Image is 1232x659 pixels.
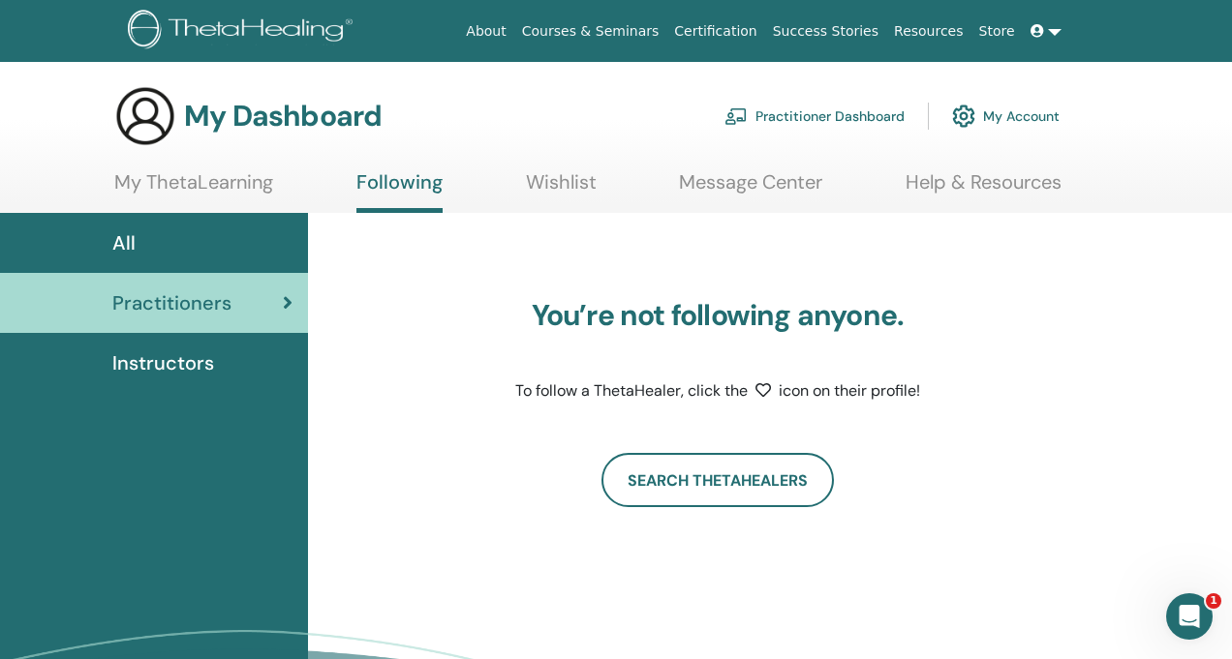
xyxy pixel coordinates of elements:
[952,95,1060,137] a: My Account
[526,170,597,208] a: Wishlist
[112,348,214,377] span: Instructors
[971,14,1023,49] a: Store
[476,298,960,333] h3: You’re not following anyone.
[184,99,382,134] h3: My Dashboard
[601,453,834,507] a: Search ThetaHealers
[112,228,136,257] span: All
[724,95,905,137] a: Practitioner Dashboard
[356,170,443,213] a: Following
[679,170,822,208] a: Message Center
[128,10,359,53] img: logo.png
[114,170,273,208] a: My ThetaLearning
[458,14,513,49] a: About
[666,14,764,49] a: Certification
[765,14,886,49] a: Success Stories
[724,107,748,125] img: chalkboard-teacher.svg
[1166,593,1213,640] iframe: Intercom live chat
[906,170,1062,208] a: Help & Resources
[476,379,960,403] p: To follow a ThetaHealer, click the icon on their profile!
[886,14,971,49] a: Resources
[114,85,176,147] img: generic-user-icon.jpg
[1206,593,1221,609] span: 1
[112,288,231,317] span: Practitioners
[514,14,667,49] a: Courses & Seminars
[952,100,975,133] img: cog.svg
